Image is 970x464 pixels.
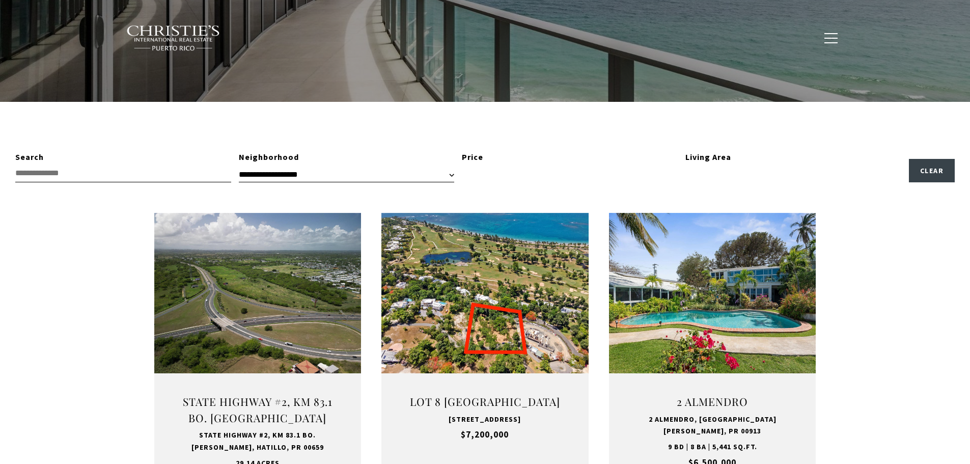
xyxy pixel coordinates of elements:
div: Search [15,151,231,164]
div: Neighborhood [239,151,455,164]
button: Clear [909,159,955,182]
img: Christie's International Real Estate black text logo [126,25,221,51]
div: Living Area [685,151,901,164]
div: Price [462,151,678,164]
